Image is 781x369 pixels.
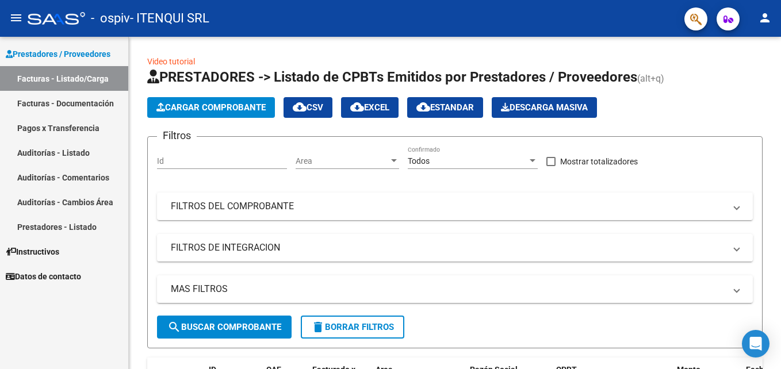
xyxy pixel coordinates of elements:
span: Instructivos [6,245,59,258]
mat-icon: cloud_download [416,100,430,114]
span: PRESTADORES -> Listado de CPBTs Emitidos por Prestadores / Proveedores [147,69,637,85]
mat-panel-title: FILTROS DEL COMPROBANTE [171,200,725,213]
mat-expansion-panel-header: MAS FILTROS [157,275,753,303]
button: Borrar Filtros [301,316,404,339]
span: Borrar Filtros [311,322,394,332]
mat-icon: cloud_download [293,100,307,114]
h3: Filtros [157,128,197,144]
span: (alt+q) [637,73,664,84]
mat-panel-title: FILTROS DE INTEGRACION [171,241,725,254]
span: Buscar Comprobante [167,322,281,332]
button: Cargar Comprobante [147,97,275,118]
span: - ospiv [91,6,130,31]
span: Mostrar totalizadores [560,155,638,168]
span: Area [296,156,389,166]
app-download-masive: Descarga masiva de comprobantes (adjuntos) [492,97,597,118]
span: Cargar Comprobante [156,102,266,113]
a: Video tutorial [147,57,195,66]
button: Descarga Masiva [492,97,597,118]
button: Buscar Comprobante [157,316,292,339]
button: CSV [284,97,332,118]
button: Estandar [407,97,483,118]
mat-icon: person [758,11,772,25]
span: Prestadores / Proveedores [6,48,110,60]
span: CSV [293,102,323,113]
span: Estandar [416,102,474,113]
button: EXCEL [341,97,399,118]
mat-icon: search [167,320,181,334]
span: EXCEL [350,102,389,113]
span: Todos [408,156,430,166]
mat-icon: menu [9,11,23,25]
span: Datos de contacto [6,270,81,283]
mat-panel-title: MAS FILTROS [171,283,725,295]
mat-icon: cloud_download [350,100,364,114]
div: Open Intercom Messenger [742,330,769,358]
mat-expansion-panel-header: FILTROS DE INTEGRACION [157,234,753,262]
span: Descarga Masiva [501,102,588,113]
mat-icon: delete [311,320,325,334]
mat-expansion-panel-header: FILTROS DEL COMPROBANTE [157,193,753,220]
span: - ITENQUI SRL [130,6,209,31]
